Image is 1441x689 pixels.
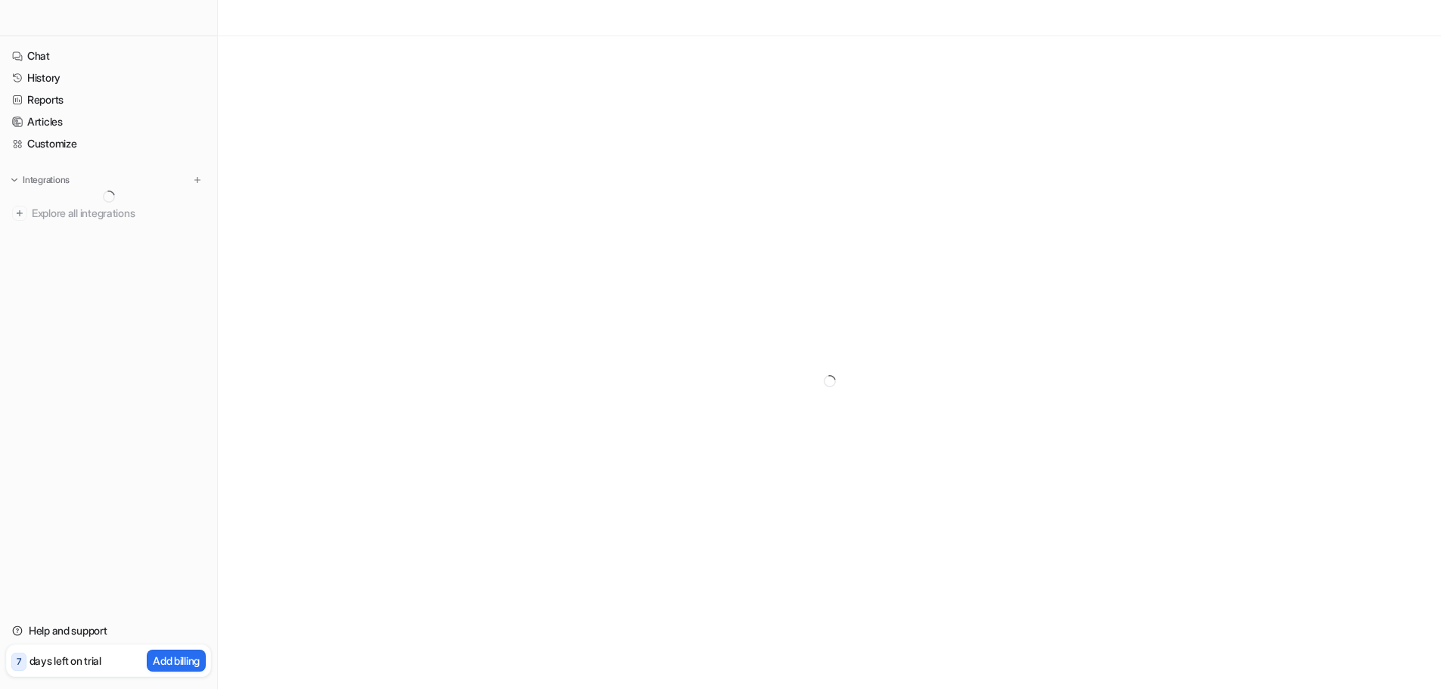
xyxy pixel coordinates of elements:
[30,653,101,669] p: days left on trial
[6,203,211,224] a: Explore all integrations
[192,175,203,185] img: menu_add.svg
[6,45,211,67] a: Chat
[6,111,211,132] a: Articles
[12,206,27,221] img: explore all integrations
[6,89,211,110] a: Reports
[6,67,211,88] a: History
[153,653,200,669] p: Add billing
[32,201,205,225] span: Explore all integrations
[147,650,206,672] button: Add billing
[17,655,21,669] p: 7
[6,620,211,641] a: Help and support
[23,174,70,186] p: Integrations
[6,133,211,154] a: Customize
[6,172,74,188] button: Integrations
[9,175,20,185] img: expand menu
